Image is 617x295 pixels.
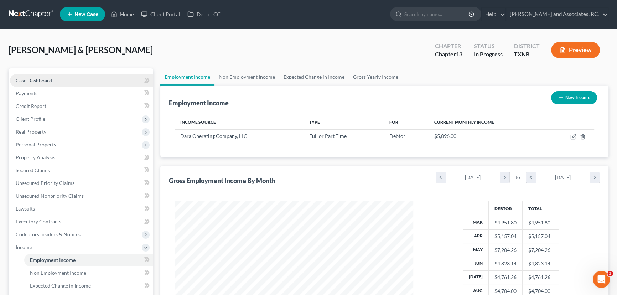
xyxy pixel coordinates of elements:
[16,231,81,237] span: Codebtors Insiders & Notices
[309,119,320,125] span: Type
[10,74,153,87] a: Case Dashboard
[16,129,46,135] span: Real Property
[404,7,470,21] input: Search by name...
[16,218,61,224] span: Executory Contracts
[494,288,517,295] div: $4,704.00
[474,50,503,58] div: In Progress
[515,174,520,181] span: to
[16,167,50,173] span: Secured Claims
[107,8,138,21] a: Home
[16,77,52,83] span: Case Dashboard
[523,229,559,243] td: $5,157.04
[74,12,98,17] span: New Case
[16,103,46,109] span: Credit Report
[16,141,56,147] span: Personal Property
[30,270,86,276] span: Non Employment Income
[10,164,153,177] a: Secured Claims
[463,243,489,257] th: May
[482,8,505,21] a: Help
[463,257,489,270] th: Jun
[514,50,540,58] div: TXNB
[10,100,153,113] a: Credit Report
[9,45,153,55] span: [PERSON_NAME] & [PERSON_NAME]
[16,193,84,199] span: Unsecured Nonpriority Claims
[593,271,610,288] iframe: Intercom live chat
[16,206,35,212] span: Lawsuits
[434,133,456,139] span: $5,096.00
[436,172,446,183] i: chevron_left
[514,42,540,50] div: District
[494,233,517,240] div: $5,157.04
[10,215,153,228] a: Executory Contracts
[16,154,55,160] span: Property Analysis
[279,68,349,86] a: Expected Change in Income
[16,116,45,122] span: Client Profile
[30,257,76,263] span: Employment Income
[474,42,503,50] div: Status
[10,87,153,100] a: Payments
[494,247,517,254] div: $7,204.26
[434,119,494,125] span: Current Monthly Income
[169,99,229,107] div: Employment Income
[160,68,214,86] a: Employment Income
[446,172,500,183] div: [DATE]
[463,270,489,284] th: [DATE]
[24,254,153,266] a: Employment Income
[607,271,613,276] span: 3
[349,68,403,86] a: Gross Yearly Income
[463,216,489,229] th: Mar
[489,201,523,216] th: Debtor
[523,270,559,284] td: $4,761.26
[500,172,509,183] i: chevron_right
[389,133,405,139] span: Debtor
[463,229,489,243] th: Apr
[523,243,559,257] td: $7,204.26
[523,201,559,216] th: Total
[30,283,91,289] span: Expected Change in Income
[456,51,462,57] span: 13
[16,244,32,250] span: Income
[435,42,462,50] div: Chapter
[536,172,590,183] div: [DATE]
[435,50,462,58] div: Chapter
[184,8,224,21] a: DebtorCC
[24,279,153,292] a: Expected Change in Income
[138,8,184,21] a: Client Portal
[10,202,153,215] a: Lawsuits
[523,216,559,229] td: $4,951.80
[24,266,153,279] a: Non Employment Income
[10,190,153,202] a: Unsecured Nonpriority Claims
[180,133,247,139] span: Dara Operating Company, LLC
[10,177,153,190] a: Unsecured Priority Claims
[309,133,346,139] span: Full or Part Time
[494,219,517,226] div: $4,951.80
[551,91,597,104] button: New Income
[494,260,517,267] div: $4,823.14
[10,151,153,164] a: Property Analysis
[169,176,275,185] div: Gross Employment Income By Month
[506,8,608,21] a: [PERSON_NAME] and Associates, P.C.
[389,119,398,125] span: For
[551,42,600,58] button: Preview
[526,172,536,183] i: chevron_left
[16,90,37,96] span: Payments
[494,274,517,281] div: $4,761.26
[523,257,559,270] td: $4,823.14
[214,68,279,86] a: Non Employment Income
[590,172,600,183] i: chevron_right
[180,119,216,125] span: Income Source
[16,180,74,186] span: Unsecured Priority Claims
